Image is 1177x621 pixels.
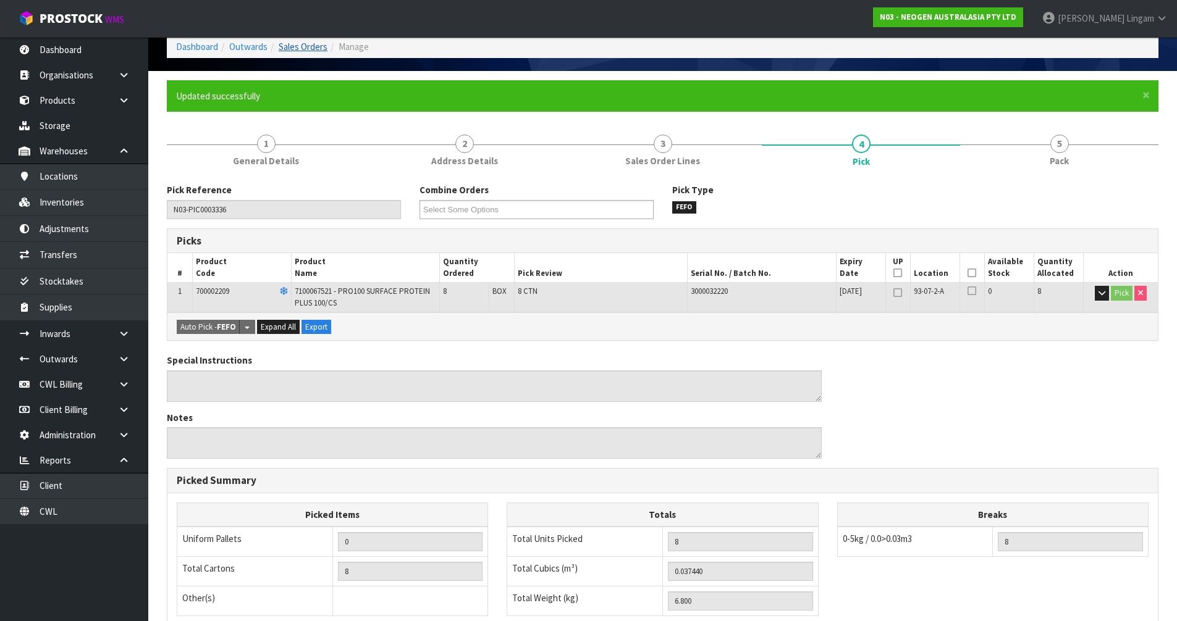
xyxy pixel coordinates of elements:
span: General Details [233,154,299,167]
button: Pick [1111,286,1133,301]
th: Product Name [291,253,439,282]
i: Frozen Goods [280,288,288,296]
button: Auto Pick -FEFO [177,320,240,335]
input: OUTERS TOTAL = CTN [338,562,483,581]
span: 8 [443,286,447,296]
span: 3 [654,135,672,153]
span: Updated successfully [176,90,260,102]
th: Pick Review [514,253,688,282]
td: Total Units Picked [507,527,663,557]
span: 7100067521 - PRO100 SURFACE PROTEIN PLUS 100/CS [295,286,430,307]
span: Lingam [1126,12,1154,24]
span: Address Details [431,154,498,167]
td: Other(s) [177,586,333,616]
span: 1 [178,286,182,296]
span: [PERSON_NAME] [1058,12,1124,24]
td: Total Weight (kg) [507,586,663,616]
span: FEFO [672,201,697,214]
input: UNIFORM P LINES [338,532,483,551]
span: 3000032220 [691,286,728,296]
h3: Picked Summary [177,475,1149,486]
label: Notes [167,411,193,424]
strong: N03 - NEOGEN AUSTRALASIA PTY LTD [880,12,1016,22]
th: Available Stock [984,253,1034,282]
th: Action [1084,253,1158,282]
span: 93-07-2-A [914,286,944,296]
th: # [167,253,192,282]
td: Total Cubics (m³) [507,557,663,586]
span: 5 [1050,135,1069,153]
label: Pick Type [672,183,714,196]
span: Pack [1050,154,1069,167]
th: Product Code [192,253,291,282]
span: Expand All [261,322,296,332]
span: 1 [257,135,276,153]
th: Totals [507,502,818,527]
span: 0-5kg / 0.0>0.03m3 [843,533,912,544]
h3: Picks [177,235,654,247]
th: Expiry Date [836,253,885,282]
span: 700002209 [196,286,229,296]
label: Special Instructions [167,354,252,367]
th: UP [885,253,910,282]
span: 8 CTN [518,286,538,296]
th: Serial No. / Batch No. [688,253,836,282]
small: WMS [105,14,124,25]
th: Breaks [837,502,1148,527]
span: 0 [988,286,992,296]
img: cube-alt.png [19,10,34,26]
a: N03 - NEOGEN AUSTRALASIA PTY LTD [873,7,1023,27]
span: Manage [339,41,369,52]
span: 2 [455,135,474,153]
button: Export [302,320,331,335]
strong: FEFO [217,322,236,332]
a: Dashboard [176,41,218,52]
span: 8 [1037,286,1041,296]
span: ProStock [40,10,103,27]
td: Total Cartons [177,557,333,586]
td: Uniform Pallets [177,527,333,557]
span: × [1142,86,1150,104]
span: [DATE] [840,286,862,296]
span: Sales Order Lines [625,154,700,167]
th: Quantity Allocated [1034,253,1084,282]
th: Location [910,253,960,282]
button: Expand All [257,320,300,335]
label: Combine Orders [420,183,489,196]
span: 4 [852,135,871,153]
th: Picked Items [177,502,488,527]
a: Sales Orders [279,41,327,52]
span: BOX [492,286,507,296]
a: Outwards [229,41,268,52]
label: Pick Reference [167,183,232,196]
span: Pick [853,155,870,168]
th: Quantity Ordered [440,253,514,282]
